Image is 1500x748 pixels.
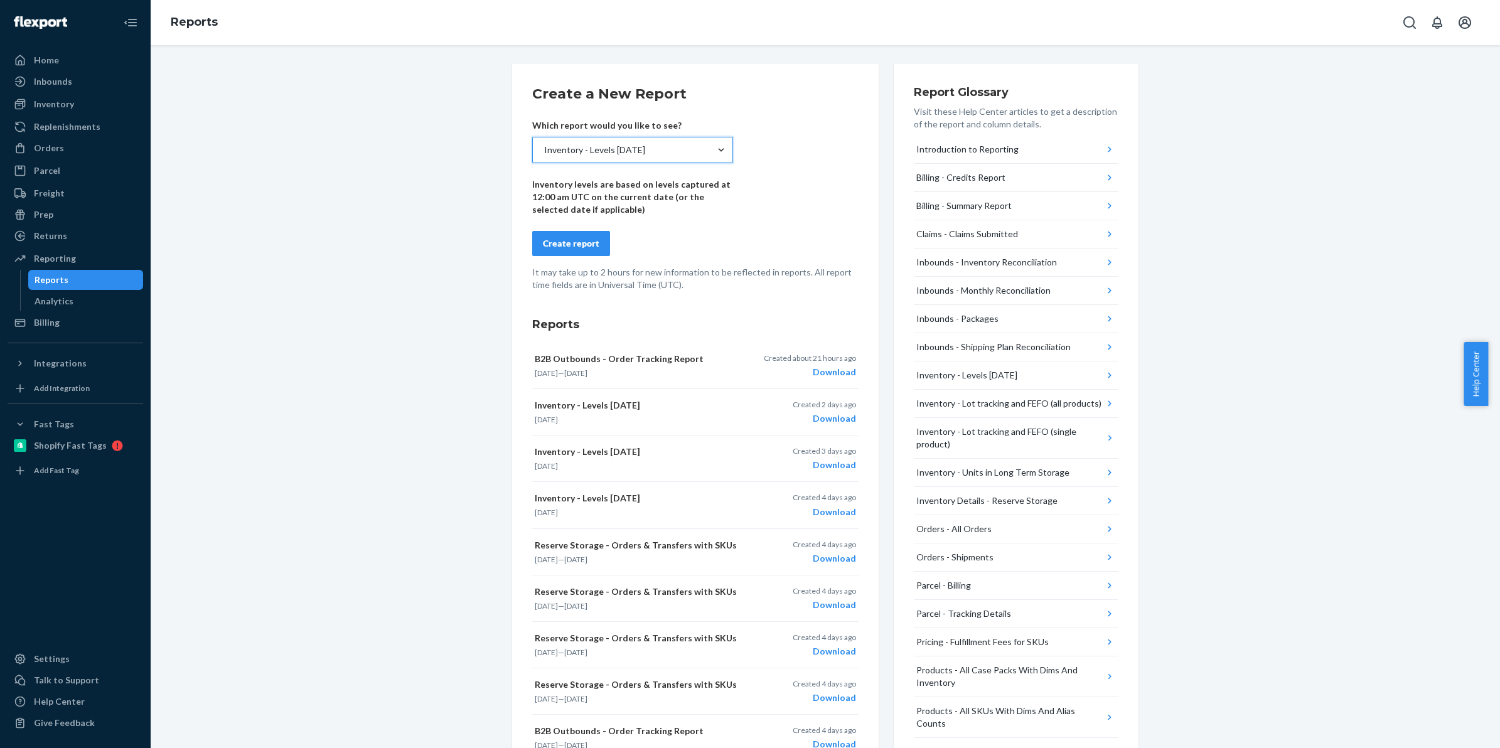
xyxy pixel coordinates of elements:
[535,415,558,424] time: [DATE]
[34,54,59,67] div: Home
[8,692,143,712] a: Help Center
[532,622,859,668] button: Reserve Storage - Orders & Transfers with SKUs[DATE]—[DATE]Created 4 days agoDownload
[916,369,1017,382] div: Inventory - Levels [DATE]
[8,461,143,481] a: Add Fast Tag
[34,695,85,708] div: Help Center
[793,632,856,643] p: Created 4 days ago
[544,144,645,156] div: Inventory - Levels [DATE]
[916,284,1051,297] div: Inbounds - Monthly Reconciliation
[8,94,143,114] a: Inventory
[118,10,143,35] button: Close Navigation
[793,692,856,704] div: Download
[35,274,68,286] div: Reports
[793,645,856,658] div: Download
[8,161,143,181] a: Parcel
[34,208,53,221] div: Prep
[35,295,73,307] div: Analytics
[34,120,100,133] div: Replenishments
[28,270,144,290] a: Reports
[532,343,859,389] button: B2B Outbounds - Order Tracking Report[DATE]—[DATE]Created about 21 hours agoDownload
[793,506,856,518] div: Download
[564,648,587,657] time: [DATE]
[564,694,587,703] time: [DATE]
[28,291,144,311] a: Analytics
[535,647,747,658] p: —
[535,492,747,505] p: Inventory - Levels [DATE]
[793,585,856,596] p: Created 4 days ago
[532,316,859,333] h3: Reports
[34,187,65,200] div: Freight
[914,459,1118,487] button: Inventory - Units in Long Term Storage
[914,84,1118,100] h3: Report Glossary
[532,389,859,435] button: Inventory - Levels [DATE][DATE]Created 2 days agoDownload
[916,607,1011,620] div: Parcel - Tracking Details
[916,466,1069,479] div: Inventory - Units in Long Term Storage
[914,164,1118,192] button: Billing - Credits Report
[532,119,733,132] p: Which report would you like to see?
[764,353,856,363] p: Created about 21 hours ago
[535,446,747,458] p: Inventory - Levels [DATE]
[914,390,1118,418] button: Inventory - Lot tracking and FEFO (all products)
[161,4,228,41] ol: breadcrumbs
[764,366,856,378] div: Download
[916,705,1103,730] div: Products - All SKUs With Dims And Alias Counts
[8,50,143,70] a: Home
[914,333,1118,361] button: Inbounds - Shipping Plan Reconciliation
[916,636,1049,648] div: Pricing - Fulfillment Fees for SKUs
[564,601,587,611] time: [DATE]
[535,555,558,564] time: [DATE]
[1464,342,1488,406] span: Help Center
[914,572,1118,600] button: Parcel - Billing
[793,399,856,410] p: Created 2 days ago
[793,539,856,550] p: Created 4 days ago
[532,178,733,216] p: Inventory levels are based on levels captured at 12:00 am UTC on the current date (or the selecte...
[1452,10,1477,35] button: Open account menu
[8,117,143,137] a: Replenishments
[916,523,992,535] div: Orders - All Orders
[34,230,67,242] div: Returns
[916,341,1071,353] div: Inbounds - Shipping Plan Reconciliation
[8,670,143,690] a: Talk to Support
[34,357,87,370] div: Integrations
[535,508,558,517] time: [DATE]
[916,171,1005,184] div: Billing - Credits Report
[1397,10,1422,35] button: Open Search Box
[14,16,67,29] img: Flexport logo
[34,164,60,177] div: Parcel
[914,515,1118,543] button: Orders - All Orders
[914,361,1118,390] button: Inventory - Levels [DATE]
[914,192,1118,220] button: Billing - Summary Report
[914,600,1118,628] button: Parcel - Tracking Details
[535,539,747,552] p: Reserve Storage - Orders & Transfers with SKUs
[34,75,72,88] div: Inbounds
[914,697,1118,738] button: Products - All SKUs With Dims And Alias Counts
[916,200,1012,212] div: Billing - Summary Report
[8,183,143,203] a: Freight
[916,256,1057,269] div: Inbounds - Inventory Reconciliation
[8,313,143,333] a: Billing
[535,585,747,598] p: Reserve Storage - Orders & Transfers with SKUs
[8,435,143,456] a: Shopify Fast Tags
[532,575,859,622] button: Reserve Storage - Orders & Transfers with SKUs[DATE]—[DATE]Created 4 days agoDownload
[535,353,747,365] p: B2B Outbounds - Order Tracking Report
[535,632,747,644] p: Reserve Storage - Orders & Transfers with SKUs
[8,248,143,269] a: Reporting
[1425,10,1450,35] button: Open notifications
[535,678,747,691] p: Reserve Storage - Orders & Transfers with SKUs
[916,494,1058,507] div: Inventory Details - Reserve Storage
[916,425,1103,451] div: Inventory - Lot tracking and FEFO (single product)
[916,313,999,325] div: Inbounds - Packages
[793,446,856,456] p: Created 3 days ago
[914,220,1118,248] button: Claims - Claims Submitted
[564,555,587,564] time: [DATE]
[535,694,558,703] time: [DATE]
[34,674,99,687] div: Talk to Support
[914,305,1118,333] button: Inbounds - Packages
[916,664,1104,689] div: Products - All Case Packs With Dims And Inventory
[532,231,610,256] button: Create report
[34,316,60,329] div: Billing
[564,368,587,378] time: [DATE]
[914,105,1118,131] p: Visit these Help Center articles to get a description of the report and column details.
[793,459,856,471] div: Download
[916,228,1018,240] div: Claims - Claims Submitted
